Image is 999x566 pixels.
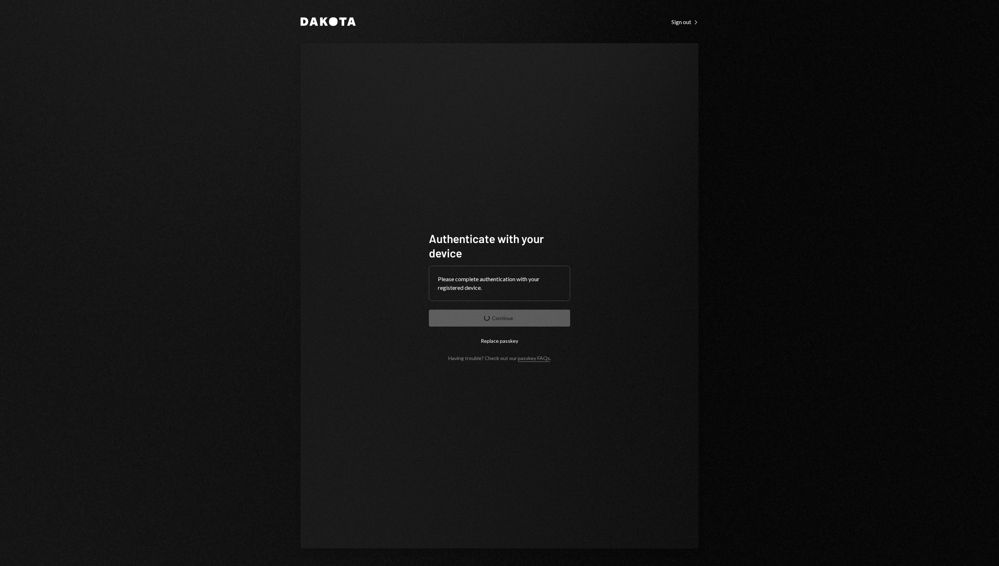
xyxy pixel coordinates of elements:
button: Replace passkey [429,332,570,349]
div: Please complete authentication with your registered device. [438,275,561,292]
a: passkey FAQs [518,355,550,362]
div: Having trouble? Check out our . [448,355,551,361]
a: Sign out [671,18,698,26]
h1: Authenticate with your device [429,231,570,260]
